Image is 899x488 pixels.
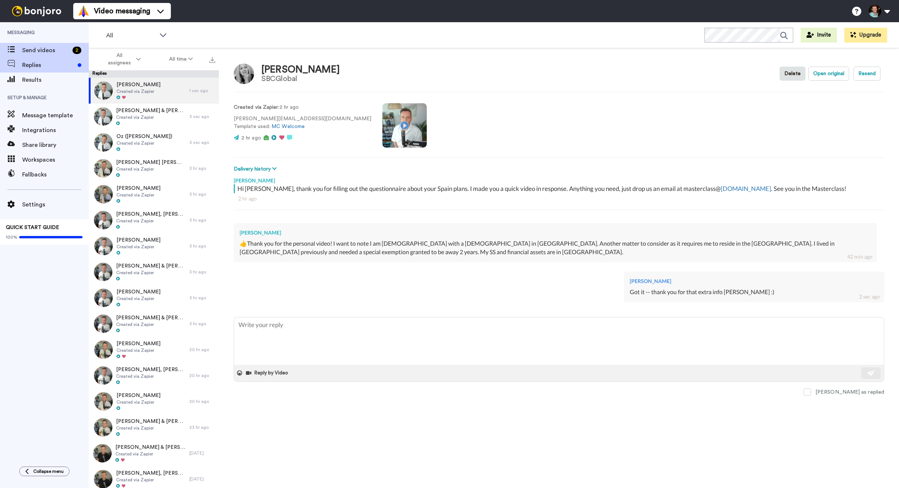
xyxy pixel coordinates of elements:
[189,424,215,430] div: 23 hr ago
[116,392,160,399] span: [PERSON_NAME]
[116,114,186,120] span: Created via Zapier
[271,124,305,129] a: MC Welcome
[78,5,89,17] img: vm-color.svg
[89,129,219,155] a: Oz ([PERSON_NAME])Created via Zapier3 sec ago
[116,159,186,166] span: [PERSON_NAME] [PERSON_NAME]
[867,370,875,376] img: send-white.svg
[116,192,160,198] span: Created via Zapier
[89,363,219,388] a: [PERSON_NAME], [PERSON_NAME]Created via Zapier20 hr ago
[116,81,160,88] span: [PERSON_NAME]
[189,373,215,378] div: 20 hr ago
[630,288,878,296] div: Got it -- thank you for that extra info [PERSON_NAME] :)
[844,28,887,43] button: Upgrade
[116,425,186,431] span: Created via Zapier
[116,211,186,218] span: [PERSON_NAME], [PERSON_NAME]
[780,67,805,81] button: Delete
[94,289,113,307] img: 27586d36-b2fd-43f9-8b60-5356bc30bb0a-thumb.jpg
[189,269,215,275] div: 3 hr ago
[94,237,113,255] img: 101f453d-ec6f-49c6-9de6-1d553743e949-thumb.jpg
[189,114,215,120] div: 3 sec ago
[847,253,872,260] div: 42 min ago
[207,54,217,65] button: Export all results that match these filters now.
[189,347,215,353] div: 20 hr ago
[815,388,884,396] div: [PERSON_NAME] as replied
[801,28,837,43] button: Invite
[189,321,215,327] div: 3 hr ago
[94,366,112,385] img: a5e326c9-e325-4ac7-9a15-1f4249db661a-thumb.jpg
[94,185,113,203] img: 320c3a44-3b99-488f-b097-7365a407dac2-thumb.jpg
[89,181,219,207] a: [PERSON_NAME]Created via Zapier3 hr ago
[19,467,70,476] button: Collapse menu
[189,217,215,223] div: 3 hr ago
[89,388,219,414] a: [PERSON_NAME]Created via Zapier20 hr ago
[116,262,186,270] span: [PERSON_NAME] & [PERSON_NAME]
[189,165,215,171] div: 3 hr ago
[116,470,186,477] span: [PERSON_NAME], [PERSON_NAME]
[240,229,871,236] div: [PERSON_NAME]
[22,170,89,179] span: Fallbacks
[94,133,113,152] img: a86dd238-ea13-4459-93af-1c64c4907583-thumb.jpg
[630,277,878,285] div: [PERSON_NAME]
[116,270,186,276] span: Created via Zapier
[6,225,59,230] span: QUICK START GUIDE
[89,104,219,129] a: [PERSON_NAME] & [PERSON_NAME]Created via Zapier3 sec ago
[89,311,219,337] a: [PERSON_NAME] & [PERSON_NAME]Created via Zapier3 hr ago
[116,140,172,146] span: Created via Zapier
[89,207,219,233] a: [PERSON_NAME], [PERSON_NAME]Created via Zapier3 hr ago
[89,414,219,440] a: [PERSON_NAME] & [PERSON_NAME]Created via Zapier23 hr ago
[116,88,160,94] span: Created via Zapier
[859,293,880,300] div: 2 sec ago
[116,133,172,140] span: Oz ([PERSON_NAME])
[808,67,849,81] button: Open original
[9,6,64,16] img: bj-logo-header-white.svg
[116,107,186,114] span: [PERSON_NAME] & [PERSON_NAME]
[22,46,70,55] span: Send videos
[89,259,219,285] a: [PERSON_NAME] & [PERSON_NAME]Created via Zapier3 hr ago
[189,476,215,482] div: [DATE]
[22,141,89,149] span: Share library
[234,173,884,184] div: [PERSON_NAME]
[116,296,160,302] span: Created via Zapier
[94,418,112,437] img: 1a8150ad-c2e4-4a47-8e65-994ac1a26dca-thumb.jpg
[115,451,186,457] span: Created via Zapier
[89,155,219,181] a: [PERSON_NAME] [PERSON_NAME]Created via Zapier3 hr ago
[116,340,160,347] span: [PERSON_NAME]
[116,185,160,192] span: [PERSON_NAME]
[89,78,219,104] a: [PERSON_NAME]Created via Zapier1 sec ago
[261,75,340,83] div: SBCGlobal
[94,340,113,359] img: 4037ee49-c83f-4114-9319-ad815ad4542d-thumb.jpg
[245,367,290,378] button: Reply by Video
[22,200,89,209] span: Settings
[22,155,89,164] span: Workspaces
[189,139,215,145] div: 3 sec ago
[72,47,81,54] div: 2
[116,418,186,425] span: [PERSON_NAME] & [PERSON_NAME]
[89,70,219,78] div: Replies
[89,337,219,363] a: [PERSON_NAME]Created via Zapier20 hr ago
[854,67,881,81] button: Resend
[189,450,215,456] div: [DATE]
[94,6,150,16] span: Video messaging
[189,295,215,301] div: 3 hr ago
[116,373,186,379] span: Created via Zapier
[237,184,882,193] div: Hi [PERSON_NAME], thank you for filling out the questionnaire about your Spain plans. I made you ...
[115,444,186,451] span: [PERSON_NAME] & [PERSON_NAME], possible pet cameos of Cassie & [PERSON_NAME]
[116,477,186,483] span: Created via Zapier
[94,81,113,100] img: a35d1ea9-4b30-4ff7-b7c2-723e58819150-thumb.jpg
[94,159,112,178] img: c1798110-014c-4a00-bc1c-82f46b982d64-thumb.jpg
[234,104,371,111] p: : 2 hr ago
[116,366,186,373] span: [PERSON_NAME], [PERSON_NAME]
[155,53,207,66] button: All time
[116,399,160,405] span: Created via Zapier
[106,31,156,40] span: All
[89,440,219,466] a: [PERSON_NAME] & [PERSON_NAME], possible pet cameos of Cassie & [PERSON_NAME]Created via Zapier[DATE]
[22,61,75,70] span: Replies
[22,126,89,135] span: Integrations
[116,322,186,327] span: Created via Zapier
[116,166,186,172] span: Created via Zapier
[89,233,219,259] a: [PERSON_NAME]Created via Zapier3 hr ago
[234,64,254,84] img: Image of Carla Shepard
[209,57,215,63] img: export.svg
[94,211,112,229] img: 648155f2-7a2e-4a44-a1a4-2bf1d8257b51-thumb.jpg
